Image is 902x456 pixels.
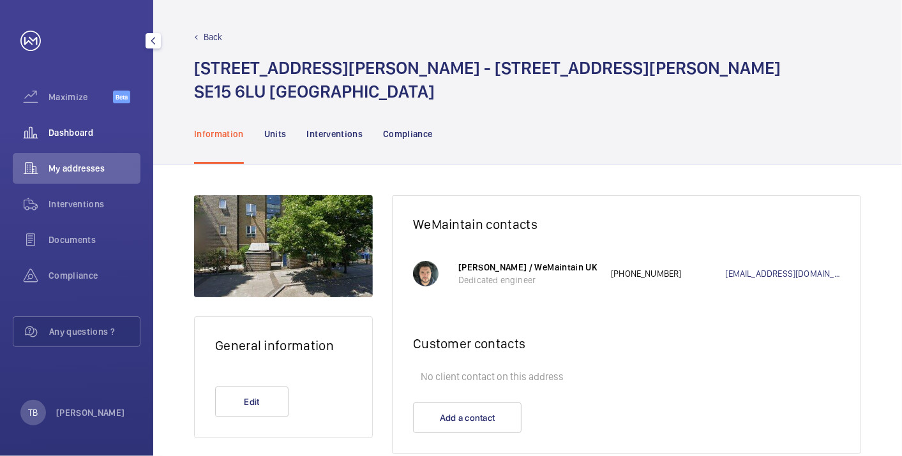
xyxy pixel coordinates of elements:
[611,267,725,280] p: [PHONE_NUMBER]
[215,337,352,353] h2: General information
[49,126,140,139] span: Dashboard
[49,198,140,210] span: Interventions
[194,56,781,103] h1: [STREET_ADDRESS][PERSON_NAME] - [STREET_ADDRESS][PERSON_NAME] SE15 6LU [GEOGRAPHIC_DATA]
[215,386,289,417] button: Edit
[458,274,598,286] p: Dedicated engineer
[49,325,140,338] span: Any questions ?
[413,364,840,390] p: No client contact on this address
[49,233,140,246] span: Documents
[56,406,125,419] p: [PERSON_NAME]
[413,216,840,232] h2: WeMaintain contacts
[49,269,140,282] span: Compliance
[413,335,840,351] h2: Customer contacts
[49,91,113,103] span: Maximize
[49,162,140,175] span: My addresses
[204,31,223,43] p: Back
[28,406,38,419] p: TB
[413,402,522,433] button: Add a contact
[194,128,244,140] p: Information
[113,91,130,103] span: Beta
[458,261,598,274] p: [PERSON_NAME] / WeMaintain UK
[383,128,433,140] p: Compliance
[264,128,287,140] p: Units
[307,128,363,140] p: Interventions
[726,267,840,280] a: [EMAIL_ADDRESS][DOMAIN_NAME]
